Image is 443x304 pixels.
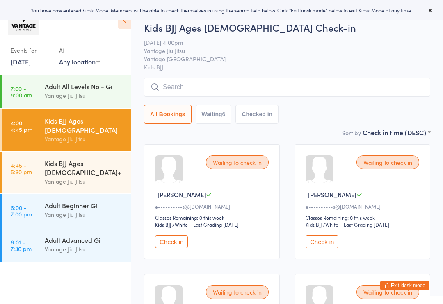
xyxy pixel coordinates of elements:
time: 4:00 - 4:45 pm [11,120,32,133]
div: Kids BJJ [306,221,322,228]
a: 6:01 -7:30 pmAdult Advanced GiVantage Jiu Jitsu [2,228,131,262]
button: All Bookings [144,105,192,124]
div: Adult Beginner Gi [45,201,124,210]
div: Check in time (DESC) [363,128,430,137]
div: e••••••••••s@[DOMAIN_NAME] [306,203,422,210]
a: [DATE] [11,57,31,66]
time: 7:00 - 8:00 am [11,85,32,98]
button: Waiting6 [196,105,232,124]
time: 6:00 - 7:00 pm [11,204,32,217]
div: Waiting to check in [206,155,269,169]
a: 4:45 -5:30 pmKids BJJ Ages [DEMOGRAPHIC_DATA]+Vantage Jiu Jitsu [2,152,131,193]
span: / White – Last Grading [DATE] [323,221,389,228]
span: [PERSON_NAME] [308,190,356,199]
div: Kids BJJ [155,221,171,228]
div: 6 [222,111,226,117]
a: 6:00 -7:00 pmAdult Beginner GiVantage Jiu Jitsu [2,194,131,228]
div: Classes Remaining: 0 this week [155,214,271,221]
div: At [59,44,100,57]
div: e••••••••••s@[DOMAIN_NAME] [155,203,271,210]
div: Vantage Jiu Jitsu [45,244,124,254]
div: Vantage Jiu Jitsu [45,134,124,144]
div: Kids BJJ Ages [DEMOGRAPHIC_DATA] [45,116,124,134]
span: [DATE] 4:00pm [144,38,418,46]
div: Vantage Jiu Jitsu [45,91,124,100]
span: Kids BJJ [144,63,430,71]
h2: Kids BJJ Ages [DEMOGRAPHIC_DATA] Check-in [144,21,430,34]
div: Vantage Jiu Jitsu [45,177,124,186]
label: Sort by [342,129,361,137]
span: Vantage Jiu Jitsu [144,46,418,55]
button: Exit kiosk mode [380,281,429,290]
span: / White – Last Grading [DATE] [172,221,239,228]
div: Events for [11,44,51,57]
div: Adult All Levels No - Gi [45,82,124,91]
span: [PERSON_NAME] [158,190,206,199]
div: Classes Remaining: 0 this week [306,214,422,221]
div: Waiting to check in [356,285,419,299]
input: Search [144,78,430,97]
time: 6:01 - 7:30 pm [11,239,32,252]
div: Waiting to check in [356,155,419,169]
button: Check in [306,235,338,248]
div: Any location [59,57,100,66]
a: 7:00 -8:00 amAdult All Levels No - GiVantage Jiu Jitsu [2,75,131,108]
div: Kids BJJ Ages [DEMOGRAPHIC_DATA]+ [45,159,124,177]
div: Waiting to check in [206,285,269,299]
span: Vantage [GEOGRAPHIC_DATA] [144,55,418,63]
time: 4:45 - 5:30 pm [11,162,32,175]
div: Adult Advanced Gi [45,235,124,244]
button: Checked in [235,105,279,124]
div: You have now entered Kiosk Mode. Members will be able to check themselves in using the search fie... [13,7,430,14]
a: 4:00 -4:45 pmKids BJJ Ages [DEMOGRAPHIC_DATA]Vantage Jiu Jitsu [2,109,131,151]
div: Vantage Jiu Jitsu [45,210,124,219]
img: Vantage Jiu Jitsu [8,6,39,35]
button: Check in [155,235,188,248]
